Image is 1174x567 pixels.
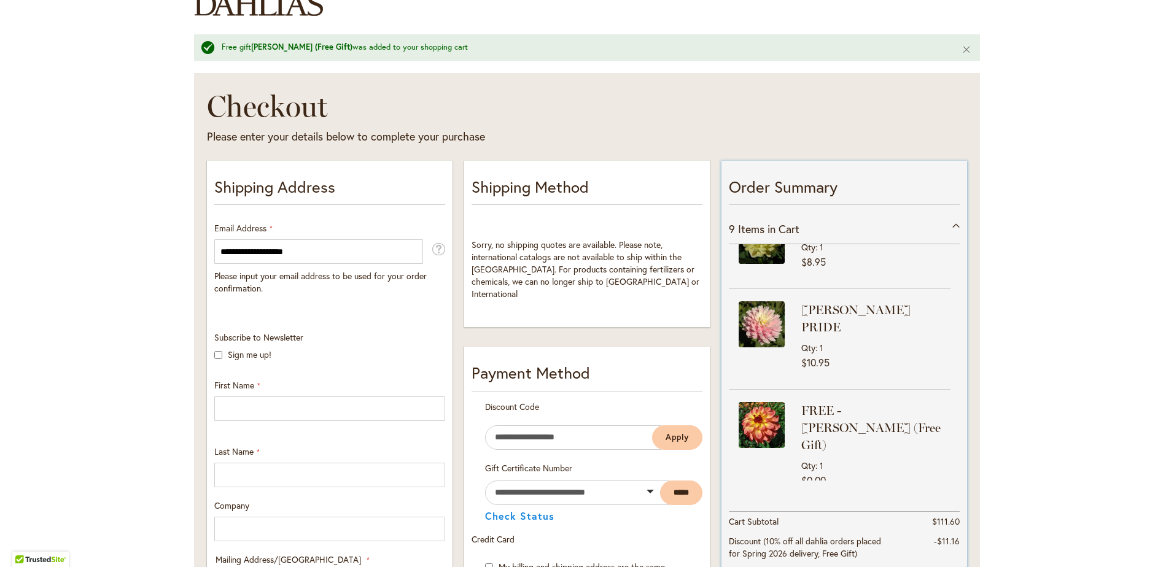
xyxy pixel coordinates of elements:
button: Apply [652,425,702,450]
span: 1 [820,460,823,471]
span: $0.00 [801,474,826,487]
button: Check Status [485,511,554,521]
span: Please input your email address to be used for your order confirmation. [214,270,427,294]
h1: Checkout [207,88,747,125]
span: Qty [801,241,815,253]
span: Items in Cart [738,222,799,236]
iframe: Launch Accessibility Center [9,523,44,558]
span: Email Address [214,222,266,234]
label: Sign me up! [228,349,271,360]
span: Discount Code [485,401,539,412]
span: 1 [820,342,823,353]
strong: [PERSON_NAME] PRIDE [801,301,947,336]
span: $10.95 [801,356,830,369]
span: Mailing Address/[GEOGRAPHIC_DATA] [216,553,361,565]
span: Discount (10% off all dahlia orders placed for Spring 2026 delivery, Free Gift) [729,535,881,559]
th: Cart Subtotal [729,512,883,532]
span: Sorry, no shipping quotes are available. Please note, international catalogs are not available to... [472,239,699,299]
p: Order Summary [729,175,960,205]
span: Qty [801,342,815,353]
div: Please enter your details below to complete your purchase [207,129,747,145]
span: Apply [666,432,689,442]
strong: [PERSON_NAME] (Free Gift) [251,42,352,52]
span: 9 [729,222,735,236]
span: Qty [801,460,815,471]
span: $8.95 [801,255,826,268]
div: Free gift was added to your shopping cart [222,42,943,53]
span: Last Name [214,445,254,457]
div: Payment Method [472,361,702,391]
span: Company [214,499,249,511]
img: MAI TAI (Free Gift) [739,402,785,448]
p: Shipping Address [214,175,445,205]
span: Subscribe to Newsletter [214,331,303,343]
p: Shipping Method [472,175,702,205]
strong: FREE - [PERSON_NAME] (Free Gift) [801,402,947,453]
span: Gift Certificate Number [485,462,572,474]
span: First Name [214,379,254,391]
span: Credit Card [472,533,515,545]
span: $111.60 [932,515,960,527]
span: -$11.16 [934,535,960,547]
img: CHILSON'S PRIDE [739,301,785,347]
span: 1 [820,241,823,253]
